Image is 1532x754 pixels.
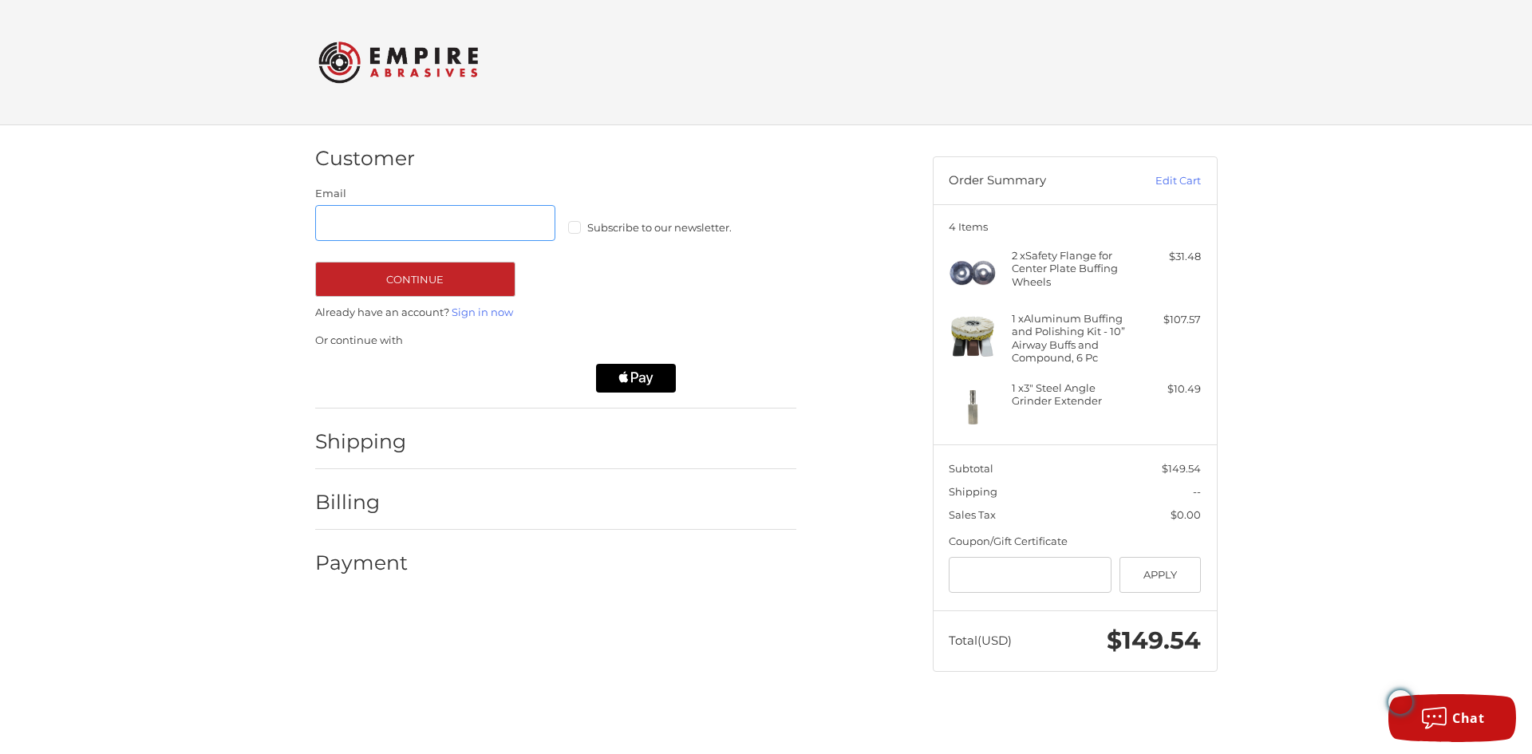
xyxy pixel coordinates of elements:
[1120,173,1201,189] a: Edit Cart
[1452,709,1484,727] span: Chat
[453,364,581,393] iframe: PayPal-paylater
[1138,381,1201,397] div: $10.49
[949,557,1111,593] input: Gift Certificate or Coupon Code
[1162,462,1201,475] span: $149.54
[587,221,732,234] span: Subscribe to our newsletter.
[310,364,437,393] iframe: PayPal-paypal
[1193,485,1201,498] span: --
[315,146,415,171] h2: Customer
[315,262,515,297] button: Continue
[1138,312,1201,328] div: $107.57
[949,220,1201,233] h3: 4 Items
[318,31,478,93] img: Empire Abrasives
[1012,249,1134,288] h4: 2 x Safety Flange for Center Plate Buffing Wheels
[315,490,409,515] h2: Billing
[949,173,1120,189] h3: Order Summary
[949,462,993,475] span: Subtotal
[452,306,513,318] a: Sign in now
[1107,626,1201,655] span: $149.54
[1388,694,1516,742] button: Chat
[1138,249,1201,265] div: $31.48
[315,429,409,454] h2: Shipping
[949,534,1201,550] div: Coupon/Gift Certificate
[1012,381,1134,408] h4: 1 x 3" Steel Angle Grinder Extender
[949,633,1012,648] span: Total (USD)
[1171,508,1201,521] span: $0.00
[315,305,796,321] p: Already have an account?
[315,186,556,202] label: Email
[949,508,996,521] span: Sales Tax
[1119,557,1202,593] button: Apply
[1012,312,1134,364] h4: 1 x Aluminum Buffing and Polishing Kit - 10” Airway Buffs and Compound, 6 Pc
[315,333,796,349] p: Or continue with
[949,485,997,498] span: Shipping
[315,551,409,575] h2: Payment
